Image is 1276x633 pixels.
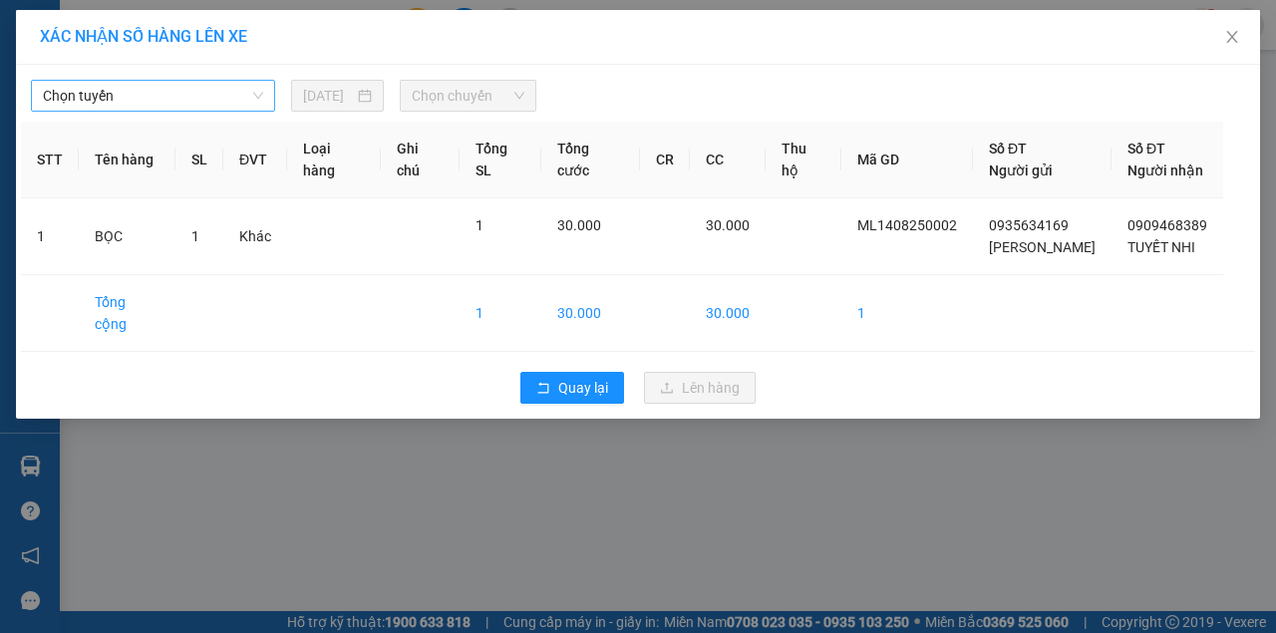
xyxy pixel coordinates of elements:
span: rollback [536,381,550,397]
span: XÁC NHẬN SỐ HÀNG LÊN XE [40,27,247,46]
span: Người nhận [1127,162,1203,178]
th: Tên hàng [79,122,175,198]
span: Chọn tuyến [43,81,263,111]
td: 1 [841,275,973,352]
th: CC [690,122,766,198]
input: 13/08/2025 [303,85,354,107]
th: Mã GD [841,122,973,198]
th: Tổng cước [541,122,639,198]
span: 30.000 [706,217,750,233]
span: ML1408250002 [857,217,957,233]
td: 1 [460,275,541,352]
th: Ghi chú [381,122,460,198]
th: SL [175,122,223,198]
span: 30.000 [557,217,601,233]
th: Loại hàng [287,122,381,198]
span: 1 [476,217,483,233]
button: Close [1204,10,1260,66]
span: Số ĐT [989,141,1027,157]
th: Tổng SL [460,122,541,198]
th: STT [21,122,79,198]
th: CR [640,122,690,198]
span: Số ĐT [1127,141,1165,157]
td: 1 [21,198,79,275]
span: TUYẾT NHI [1127,239,1195,255]
button: rollbackQuay lại [520,372,624,404]
td: BỌC [79,198,175,275]
th: ĐVT [223,122,287,198]
button: uploadLên hàng [644,372,756,404]
td: 30.000 [690,275,766,352]
span: 0935634169 [989,217,1069,233]
span: Người gửi [989,162,1053,178]
span: Quay lại [558,377,608,399]
span: [PERSON_NAME] [989,239,1096,255]
span: Chọn chuyến [412,81,523,111]
th: Thu hộ [766,122,841,198]
td: Tổng cộng [79,275,175,352]
span: 0909468389 [1127,217,1207,233]
td: Khác [223,198,287,275]
td: 30.000 [541,275,639,352]
span: 1 [191,228,199,244]
span: close [1224,29,1240,45]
